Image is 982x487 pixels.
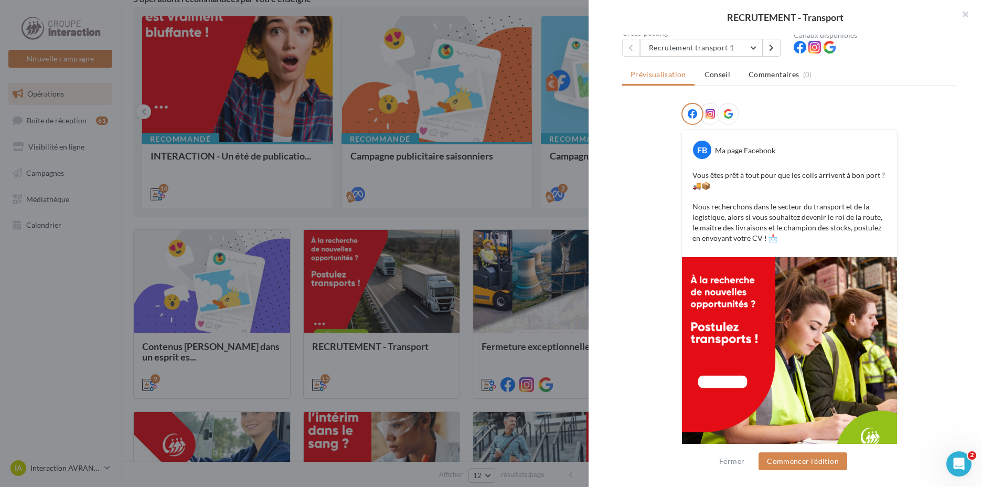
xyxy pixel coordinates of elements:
div: Canaux disponibles [794,31,957,39]
div: Cross-posting [622,29,785,37]
div: FB [693,141,711,159]
div: RECRUTEMENT - Transport [605,13,965,22]
div: Ma page Facebook [715,145,775,156]
span: (0) [803,70,812,79]
span: 2 [968,451,976,460]
span: Commentaires [749,69,799,80]
p: Vous êtes prêt à tout pour que les colis arrivent à bon port ? 🚚📦 Nous recherchons dans le secteu... [692,170,887,243]
button: Recrutement transport 1 [640,39,763,57]
button: Commencer l'édition [759,452,847,470]
span: Conseil [705,70,730,79]
iframe: Intercom live chat [946,451,972,477]
button: Fermer [715,455,749,468]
